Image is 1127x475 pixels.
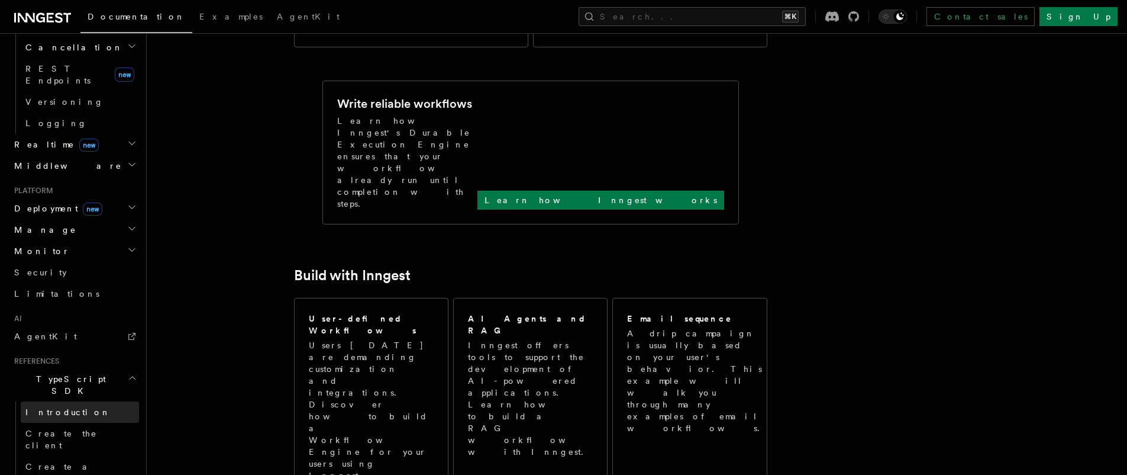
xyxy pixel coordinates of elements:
[21,91,139,113] a: Versioning
[9,245,70,257] span: Monitor
[9,219,139,240] button: Manage
[9,134,139,155] button: Realtimenew
[21,58,139,91] a: REST Endpointsnew
[337,95,472,112] h2: Write reliable workflows
[9,160,122,172] span: Middleware
[9,155,139,176] button: Middleware
[21,41,123,53] span: Cancellation
[199,12,263,21] span: Examples
[579,7,806,26] button: Search...⌘K
[21,423,139,456] a: Create the client
[9,186,53,195] span: Platform
[468,339,595,458] p: Inngest offers tools to support the development of AI-powered applications. Learn how to build a ...
[9,224,76,236] span: Manage
[485,194,717,206] p: Learn how Inngest works
[879,9,907,24] button: Toggle dark mode
[468,313,595,336] h2: AI Agents and RAG
[627,328,767,434] p: A drip campaign is usually based on your user's behavior. This example will walk you through many...
[9,139,99,150] span: Realtime
[83,203,102,216] span: new
[9,203,102,214] span: Deployment
[21,402,139,423] a: Introduction
[21,37,139,58] button: Cancellation
[25,429,97,450] span: Create the client
[277,12,340,21] span: AgentKit
[9,198,139,219] button: Deploymentnew
[270,4,347,32] a: AgentKit
[9,240,139,262] button: Monitor
[9,368,139,402] button: TypeScript SDK
[477,191,724,210] a: Learn how Inngest works
[9,314,22,323] span: AI
[294,267,411,284] a: Build with Inngest
[88,12,185,21] span: Documentation
[80,4,192,33] a: Documentation
[627,313,732,325] h2: Email sequence
[14,268,67,277] span: Security
[1039,7,1118,26] a: Sign Up
[926,7,1035,26] a: Contact sales
[192,4,270,32] a: Examples
[9,262,139,283] a: Security
[21,113,139,134] a: Logging
[9,326,139,347] a: AgentKit
[9,283,139,304] a: Limitations
[25,118,87,128] span: Logging
[25,64,91,85] span: REST Endpoints
[337,115,477,210] p: Learn how Inngest's Durable Execution Engine ensures that your workflow already run until complet...
[14,289,99,299] span: Limitations
[9,373,128,397] span: TypeScript SDK
[309,313,434,336] h2: User-defined Workflows
[782,11,799,23] kbd: ⌘K
[115,68,134,82] span: new
[9,357,59,366] span: References
[79,139,99,152] span: new
[14,332,77,341] span: AgentKit
[25,407,111,417] span: Introduction
[25,97,104,107] span: Versioning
